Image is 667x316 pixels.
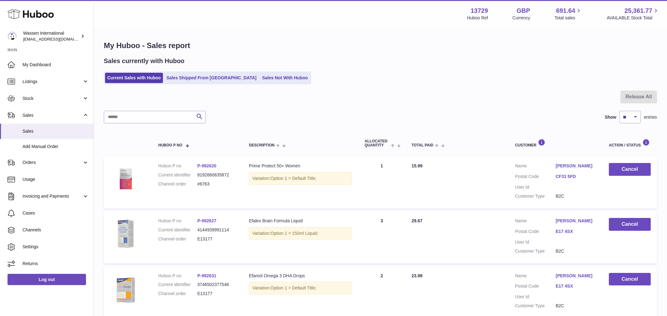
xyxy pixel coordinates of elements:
dt: Postal Code [515,174,556,181]
a: Sales Not With Huboo [260,73,310,83]
img: Kids-Omega-3-DHA-Drops-Angle.png [110,273,141,304]
dt: Customer Type [515,303,556,309]
a: P-992620 [197,163,216,168]
button: Cancel [609,163,651,176]
td: 3 [358,212,405,264]
span: 691.64 [556,7,575,15]
a: [PERSON_NAME] [556,273,596,279]
h1: My Huboo - Sales report [104,41,657,51]
button: Cancel [609,218,651,231]
dd: 4144939991114 [197,227,236,233]
span: entries [644,114,657,120]
span: Option 1 = Default Title; [270,285,316,290]
dd: B2C [556,303,596,309]
img: gemma.moses@wassen.com [8,32,17,41]
span: 23.98 [412,273,422,278]
div: Action / Status [609,139,651,147]
div: Wassen International [23,30,79,42]
a: Current Sales with Huboo [105,73,163,83]
dt: Channel order [158,291,197,297]
span: Huboo P no [158,143,182,147]
dt: Channel order [158,181,197,187]
dt: Postal Code [515,283,556,291]
a: Log out [8,274,86,285]
dd: E13177 [197,291,236,297]
dt: Name [515,163,556,170]
span: Description [249,143,275,147]
div: Prime Protect 50+ Women [249,163,352,169]
a: 691.64 Total sales [554,7,582,21]
span: Cases [23,210,89,216]
dt: Customer Type [515,193,556,199]
span: ALLOCATED Quantity [365,139,389,147]
span: [EMAIL_ADDRESS][DOMAIN_NAME] [23,37,92,42]
dt: User Id [515,184,556,190]
span: Option 1 = 150ml Liquid; [270,231,318,236]
span: Stock [23,96,82,101]
div: Variation: [249,172,352,185]
strong: 13729 [471,7,488,15]
span: Channels [23,227,89,233]
span: Orders [23,160,82,165]
div: Variation: [249,227,352,240]
dt: Name [515,218,556,225]
label: Show [605,114,616,120]
dt: Current identifier [158,282,197,288]
span: Invoicing and Payments [23,193,82,199]
span: Usage [23,176,89,182]
span: AVAILABLE Stock Total [607,15,659,21]
span: Sales [23,128,89,134]
a: 25,361.77 AVAILABLE Stock Total [607,7,659,21]
dt: Name [515,273,556,280]
div: Efalex Brain Formula Liquid [249,218,352,224]
dt: Huboo P no [158,273,197,279]
dd: 8192660635872 [197,172,236,178]
a: E17 4SX [556,229,596,235]
dt: Postal Code [515,229,556,236]
div: Huboo Ref [467,15,488,21]
span: Sales [23,112,82,118]
dt: Huboo P no [158,218,197,224]
span: Option 1 = Default Title; [270,176,316,181]
div: Variation: [249,282,352,294]
a: P-992627 [197,218,216,223]
span: Total paid [412,143,433,147]
span: Settings [23,244,89,250]
div: Efamol Omega 3 DHA Drops [249,273,352,279]
h2: Sales currently with Huboo [104,57,184,65]
a: [PERSON_NAME] [556,218,596,224]
td: 1 [358,157,405,209]
dt: Customer Type [515,248,556,254]
div: Currency [513,15,530,21]
a: CF31 5FD [556,174,596,180]
a: E17 4SX [556,283,596,289]
span: Add Manual Order [23,144,89,150]
dt: Current identifier [158,227,197,233]
button: Cancel [609,273,651,286]
dt: User Id [515,294,556,300]
span: Returns [23,261,89,267]
span: 29.67 [412,218,422,223]
a: [PERSON_NAME] [556,163,596,169]
dd: E13177 [197,236,236,242]
span: 25,361.77 [624,7,652,15]
dd: B2C [556,248,596,254]
span: 15.99 [412,163,422,168]
dd: B2C [556,193,596,199]
dt: User Id [515,239,556,245]
a: Sales Shipped From [GEOGRAPHIC_DATA] [164,73,259,83]
dd: #6763 [197,181,236,187]
dt: Current identifier [158,172,197,178]
dt: Huboo P no [158,163,197,169]
div: Customer [515,139,596,147]
img: 2SST_6e71f277-9286-4a2d-9b0f-fe0a3fbe5f0e.png [110,163,141,194]
dd: 3746502377546 [197,282,236,288]
span: My Dashboard [23,62,89,68]
span: Listings [23,79,82,85]
dt: Channel order [158,236,197,242]
span: Total sales [554,15,582,21]
a: P-992631 [197,273,216,278]
strong: GBP [517,7,530,15]
img: Efamol_Brain-Liquid-Formula_beea9f62-f98a-4947-8a94-1d30702cd89c.png [110,218,141,249]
